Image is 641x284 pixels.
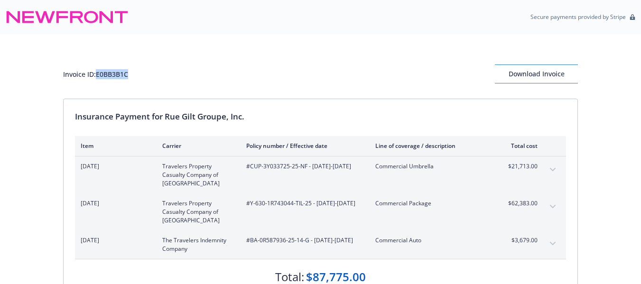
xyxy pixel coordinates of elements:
[375,236,487,245] span: Commercial Auto
[81,142,147,150] div: Item
[375,199,487,208] span: Commercial Package
[375,162,487,171] span: Commercial Umbrella
[246,162,360,171] span: #CUP-3Y033725-25-NF - [DATE]-[DATE]
[81,162,147,171] span: [DATE]
[246,236,360,245] span: #BA-0R587936-25-14-G - [DATE]-[DATE]
[502,199,538,208] span: $62,383.00
[375,142,487,150] div: Line of coverage / description
[502,142,538,150] div: Total cost
[81,236,147,245] span: [DATE]
[162,199,231,225] span: Travelers Property Casualty Company of [GEOGRAPHIC_DATA]
[75,110,566,123] div: Insurance Payment for Rue Gilt Groupe, Inc.
[63,69,128,79] div: Invoice ID: E0BB3B1C
[545,162,560,177] button: expand content
[502,162,538,171] span: $21,713.00
[502,236,538,245] span: $3,679.00
[75,193,566,230] div: [DATE]Travelers Property Casualty Company of [GEOGRAPHIC_DATA]#Y-630-1R743044-TIL-25 - [DATE]-[DA...
[495,64,578,83] button: Download Invoice
[81,199,147,208] span: [DATE]
[530,13,626,21] p: Secure payments provided by Stripe
[246,142,360,150] div: Policy number / Effective date
[246,199,360,208] span: #Y-630-1R743044-TIL-25 - [DATE]-[DATE]
[162,236,231,253] span: The Travelers Indemnity Company
[162,162,231,188] span: Travelers Property Casualty Company of [GEOGRAPHIC_DATA]
[75,156,566,193] div: [DATE]Travelers Property Casualty Company of [GEOGRAPHIC_DATA]#CUP-3Y033725-25-NF - [DATE]-[DATE]...
[162,142,231,150] div: Carrier
[545,236,560,251] button: expand content
[545,199,560,214] button: expand content
[495,65,578,83] div: Download Invoice
[75,230,566,259] div: [DATE]The Travelers Indemnity Company#BA-0R587936-25-14-G - [DATE]-[DATE]Commercial Auto$3,679.00...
